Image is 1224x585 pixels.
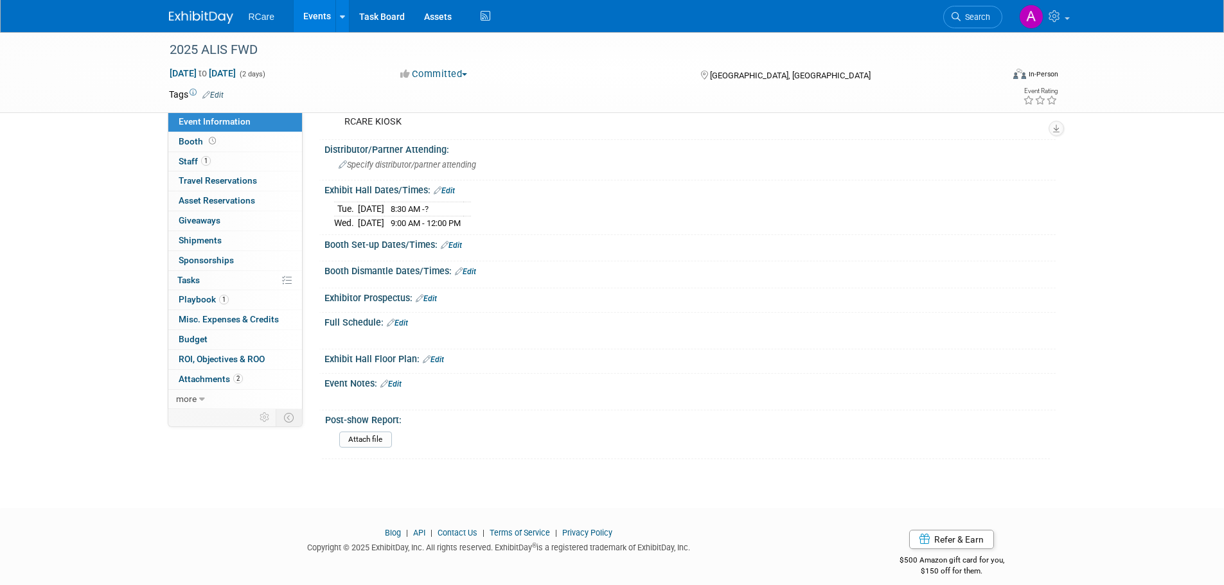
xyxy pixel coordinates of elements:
[562,528,612,537] a: Privacy Policy
[380,380,402,389] a: Edit
[334,216,358,230] td: Wed.
[1028,69,1058,79] div: In-Person
[179,215,220,225] span: Giveaways
[455,267,476,276] a: Edit
[168,390,302,409] a: more
[391,204,429,214] span: 8:30 AM -
[324,374,1056,390] div: Event Notes:
[385,528,401,537] a: Blog
[434,186,455,195] a: Edit
[943,6,1002,28] a: Search
[206,136,218,146] span: Booth not reserved yet
[197,68,209,78] span: to
[358,216,384,230] td: [DATE]
[1019,4,1043,29] img: Ashley Flann
[179,116,251,127] span: Event Information
[168,330,302,349] a: Budget
[325,410,1050,426] div: Post-show Report:
[324,288,1056,305] div: Exhibitor Prospectus:
[179,334,208,344] span: Budget
[168,152,302,171] a: Staff1
[168,132,302,152] a: Booth
[179,374,243,384] span: Attachments
[324,180,1056,197] div: Exhibit Hall Dates/Times:
[179,314,279,324] span: Misc. Expenses & Credits
[169,88,224,101] td: Tags
[179,294,229,304] span: Playbook
[387,319,408,327] a: Edit
[165,39,983,62] div: 2025 ALIS FWD
[176,394,197,404] span: more
[168,231,302,250] a: Shipments
[169,539,829,554] div: Copyright © 2025 ExhibitDay, Inc. All rights reserved. ExhibitDay is a registered trademark of Ex...
[848,546,1056,576] div: $500 Amazon gift card for you,
[961,12,990,22] span: Search
[179,136,218,146] span: Booth
[324,140,1056,156] div: Distributor/Partner Attending:
[532,542,537,549] sup: ®
[168,310,302,329] a: Misc. Expenses & Credits
[168,271,302,290] a: Tasks
[169,11,233,24] img: ExhibitDay
[177,275,200,285] span: Tasks
[179,156,211,166] span: Staff
[358,202,384,216] td: [DATE]
[168,112,302,132] a: Event Information
[179,175,257,186] span: Travel Reservations
[423,355,444,364] a: Edit
[168,370,302,389] a: Attachments2
[168,191,302,211] a: Asset Reservations
[413,528,425,537] a: API
[201,156,211,166] span: 1
[202,91,224,100] a: Edit
[909,530,994,549] a: Refer & Earn
[179,255,234,265] span: Sponsorships
[403,528,411,537] span: |
[339,160,476,170] span: Specify distributor/partner attending
[179,195,255,205] span: Asset Reservations
[254,409,276,426] td: Personalize Event Tab Strip
[479,528,488,537] span: |
[438,528,477,537] a: Contact Us
[179,235,222,245] span: Shipments
[276,409,302,426] td: Toggle Event Tabs
[179,354,265,364] span: ROI, Objectives & ROO
[396,67,472,81] button: Committed
[324,349,1056,366] div: Exhibit Hall Floor Plan:
[169,67,236,79] span: [DATE] [DATE]
[168,171,302,191] a: Travel Reservations
[1023,88,1058,94] div: Event Rating
[416,294,437,303] a: Edit
[425,204,429,214] span: ?
[427,528,436,537] span: |
[334,202,358,216] td: Tue.
[848,566,1056,577] div: $150 off for them.
[324,313,1056,329] div: Full Schedule:
[249,12,274,22] span: RCare
[168,350,302,369] a: ROI, Objectives & ROO
[233,374,243,383] span: 2
[238,70,265,78] span: (2 days)
[927,67,1059,86] div: Event Format
[219,295,229,304] span: 1
[324,261,1056,278] div: Booth Dismantle Dates/Times:
[1013,69,1026,79] img: Format-Inperson.png
[391,218,461,228] span: 9:00 AM - 12:00 PM
[335,96,914,135] div: Max RCARE KIOSK
[168,211,302,231] a: Giveaways
[490,528,550,537] a: Terms of Service
[168,251,302,270] a: Sponsorships
[710,71,871,80] span: [GEOGRAPHIC_DATA], [GEOGRAPHIC_DATA]
[552,528,560,537] span: |
[441,241,462,250] a: Edit
[324,235,1056,252] div: Booth Set-up Dates/Times:
[168,290,302,310] a: Playbook1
